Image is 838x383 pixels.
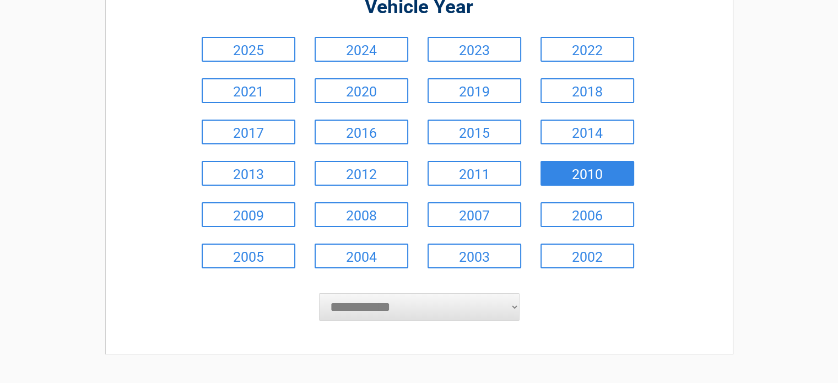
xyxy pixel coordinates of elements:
[202,78,295,103] a: 2021
[315,161,408,186] a: 2012
[315,244,408,268] a: 2004
[540,244,634,268] a: 2002
[428,37,521,62] a: 2023
[540,37,634,62] a: 2022
[315,78,408,103] a: 2020
[428,120,521,144] a: 2015
[315,37,408,62] a: 2024
[540,120,634,144] a: 2014
[428,244,521,268] a: 2003
[428,202,521,227] a: 2007
[315,120,408,144] a: 2016
[202,120,295,144] a: 2017
[428,78,521,103] a: 2019
[202,244,295,268] a: 2005
[428,161,521,186] a: 2011
[540,78,634,103] a: 2018
[202,161,295,186] a: 2013
[202,37,295,62] a: 2025
[540,161,634,186] a: 2010
[315,202,408,227] a: 2008
[202,202,295,227] a: 2009
[540,202,634,227] a: 2006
